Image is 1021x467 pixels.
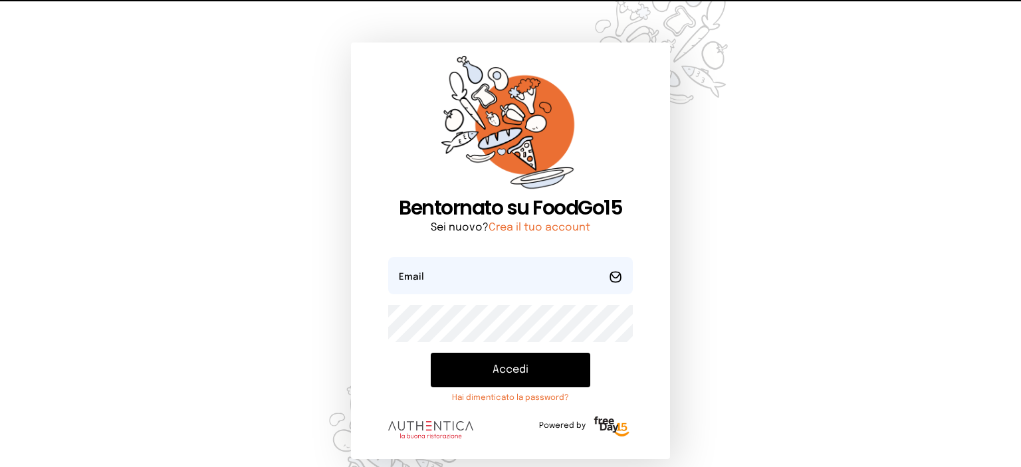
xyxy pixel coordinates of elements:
[388,196,633,220] h1: Bentornato su FoodGo15
[441,56,580,196] img: sticker-orange.65babaf.png
[489,222,590,233] a: Crea il tuo account
[431,353,590,387] button: Accedi
[539,420,586,431] span: Powered by
[388,220,633,236] p: Sei nuovo?
[388,421,473,438] img: logo.8f33a47.png
[591,414,633,440] img: logo-freeday.3e08031.png
[431,393,590,403] a: Hai dimenticato la password?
